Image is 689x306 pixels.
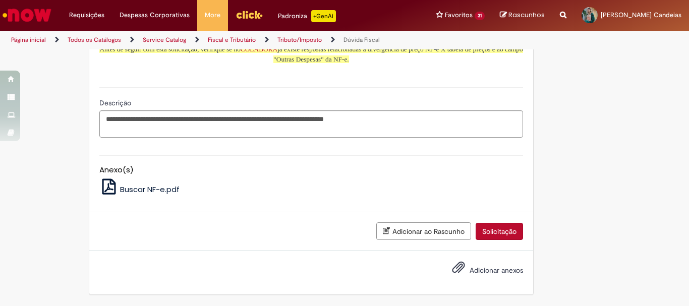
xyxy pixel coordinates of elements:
span: Despesas Corporativas [120,10,190,20]
span: Buscar NF-e.pdf [120,184,180,195]
span: Descrição [99,98,133,107]
span: [PERSON_NAME] Candeias [601,11,681,19]
span: Rascunhos [508,10,545,20]
p: +GenAi [311,10,336,22]
button: Adicionar ao Rascunho [376,222,471,240]
h5: Anexo(s) [99,166,523,174]
span: Adicionar anexos [470,266,523,275]
a: Rascunhos [500,11,545,20]
span: Requisições [69,10,104,20]
a: Service Catalog [143,36,186,44]
span: Favoritos [445,10,473,20]
span: More [205,10,220,20]
span: 31 [475,12,485,20]
ul: Trilhas de página [8,31,452,49]
img: click_logo_yellow_360x200.png [236,7,263,22]
a: Tributo/Imposto [277,36,322,44]
a: Buscar NF-e.pdf [99,184,180,195]
span: Antes de seguir com esta solicitação, verifique se no já existe respostas relacionadas a divergên... [99,45,523,63]
img: ServiceNow [1,5,53,25]
a: Dúvida Fiscal [343,36,380,44]
div: Padroniza [278,10,336,22]
button: Solicitação [476,223,523,240]
a: COLABORA [241,45,277,53]
textarea: Descrição [99,110,523,138]
button: Adicionar anexos [449,258,468,281]
a: Todos os Catálogos [68,36,121,44]
a: Página inicial [11,36,46,44]
a: Fiscal e Tributário [208,36,256,44]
